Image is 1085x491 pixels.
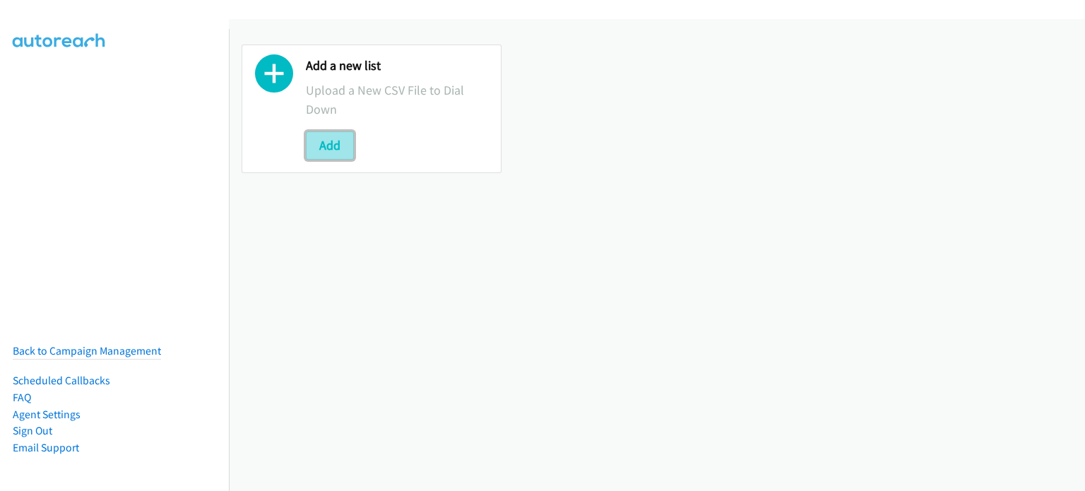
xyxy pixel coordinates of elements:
a: Scheduled Callbacks [13,374,110,387]
a: FAQ [13,391,31,404]
a: Sign Out [13,424,52,437]
a: Back to Campaign Management [13,344,161,357]
a: Email Support [13,441,79,454]
p: Upload a New CSV File to Dial Down [306,81,488,119]
button: Add [306,131,354,160]
a: Agent Settings [13,408,81,421]
h2: Add a new list [306,58,488,74]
